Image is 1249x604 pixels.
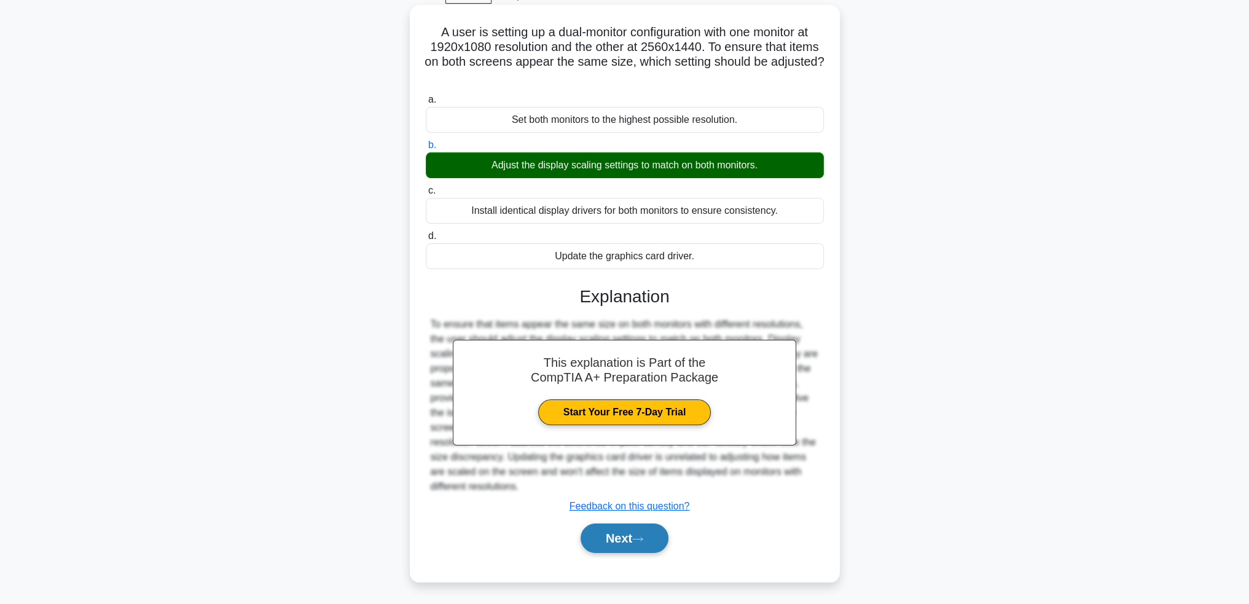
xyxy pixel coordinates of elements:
div: Install identical display drivers for both monitors to ensure consistency. [426,198,824,224]
div: Update the graphics card driver. [426,243,824,269]
button: Next [581,524,668,553]
span: b. [428,139,436,150]
div: Set both monitors to the highest possible resolution. [426,107,824,133]
span: c. [428,185,436,195]
h5: A user is setting up a dual-monitor configuration with one monitor at 1920x1080 resolution and th... [425,25,825,85]
h3: Explanation [433,286,816,307]
a: Start Your Free 7-Day Trial [538,399,711,425]
div: To ensure that items appear the same size on both monitors with different resolutions, the user s... [431,317,819,494]
div: Adjust the display scaling settings to match on both monitors. [426,152,824,178]
span: d. [428,230,436,241]
a: Feedback on this question? [570,501,690,511]
span: a. [428,94,436,104]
